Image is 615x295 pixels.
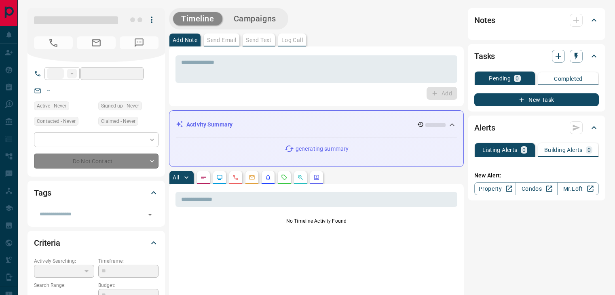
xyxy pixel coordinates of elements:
div: Tasks [474,46,599,66]
p: Building Alerts [544,147,583,153]
p: Add Note [173,37,197,43]
span: No Number [120,36,159,49]
span: No Email [77,36,116,49]
div: Tags [34,183,159,202]
p: New Alert: [474,171,599,180]
p: Activity Summary [186,120,232,129]
h2: Tags [34,186,51,199]
svg: Notes [200,174,207,181]
h2: Tasks [474,50,495,63]
p: 0 [588,147,591,153]
a: -- [47,87,50,94]
span: Contacted - Never [37,117,76,125]
p: Budget: [98,282,159,289]
p: Search Range: [34,282,94,289]
svg: Requests [281,174,287,181]
svg: Opportunities [297,174,304,181]
div: Notes [474,11,599,30]
p: Actively Searching: [34,257,94,265]
span: No Number [34,36,73,49]
svg: Calls [232,174,239,181]
button: Timeline [173,12,222,25]
button: Campaigns [226,12,284,25]
button: Open [144,209,156,220]
p: All [173,175,179,180]
a: Mr.Loft [557,182,599,195]
div: Criteria [34,233,159,253]
svg: Emails [249,174,255,181]
p: generating summary [296,145,349,153]
button: New Task [474,93,599,106]
span: Active - Never [37,102,66,110]
svg: Lead Browsing Activity [216,174,223,181]
div: Do Not Contact [34,154,159,169]
p: Pending [489,76,511,81]
p: No Timeline Activity Found [175,217,457,225]
a: Condos [516,182,557,195]
p: Timeframe: [98,257,159,265]
p: 0 [522,147,526,153]
svg: Listing Alerts [265,174,271,181]
h2: Criteria [34,236,60,249]
svg: Agent Actions [313,174,320,181]
p: 0 [516,76,519,81]
div: Activity Summary [176,117,457,132]
h2: Alerts [474,121,495,134]
a: Property [474,182,516,195]
span: Claimed - Never [101,117,135,125]
p: Completed [554,76,583,82]
p: Listing Alerts [482,147,518,153]
span: Signed up - Never [101,102,139,110]
div: Alerts [474,118,599,137]
h2: Notes [474,14,495,27]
